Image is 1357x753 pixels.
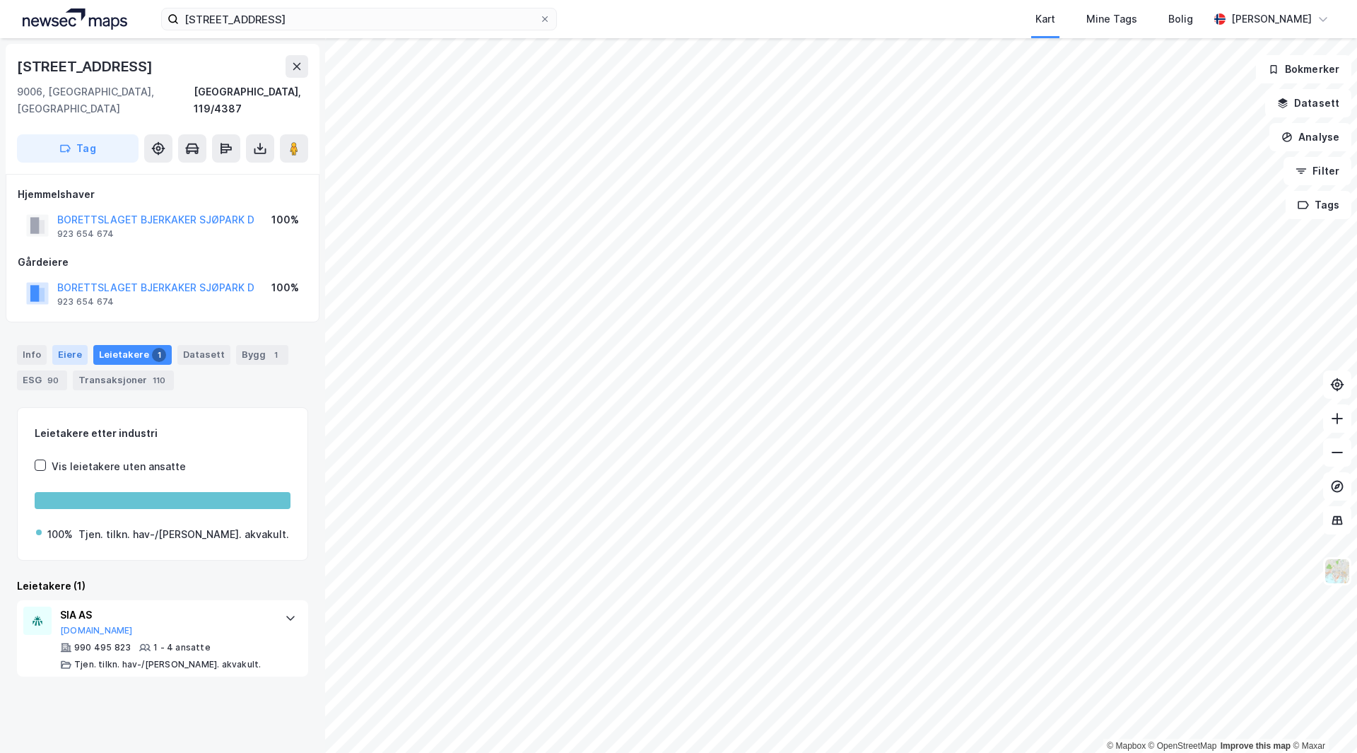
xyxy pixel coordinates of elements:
[60,607,271,624] div: SIA AS
[177,345,230,365] div: Datasett
[1086,11,1137,28] div: Mine Tags
[179,8,539,30] input: Søk på adresse, matrikkel, gårdeiere, leietakere eller personer
[17,55,155,78] div: [STREET_ADDRESS]
[150,373,168,387] div: 110
[74,642,131,653] div: 990 495 823
[1269,123,1351,151] button: Analyse
[1107,741,1146,751] a: Mapbox
[1221,741,1291,751] a: Improve this map
[17,134,139,163] button: Tag
[1286,191,1351,219] button: Tags
[78,526,289,543] div: Tjen. tilkn. hav-/[PERSON_NAME]. akvakult.
[17,370,67,390] div: ESG
[271,211,299,228] div: 100%
[52,345,88,365] div: Eiere
[17,83,194,117] div: 9006, [GEOGRAPHIC_DATA], [GEOGRAPHIC_DATA]
[17,345,47,365] div: Info
[271,279,299,296] div: 100%
[47,526,73,543] div: 100%
[17,578,308,595] div: Leietakere (1)
[18,254,307,271] div: Gårdeiere
[1035,11,1055,28] div: Kart
[1265,89,1351,117] button: Datasett
[236,345,288,365] div: Bygg
[1168,11,1193,28] div: Bolig
[1231,11,1312,28] div: [PERSON_NAME]
[73,370,174,390] div: Transaksjoner
[1149,741,1217,751] a: OpenStreetMap
[60,625,133,636] button: [DOMAIN_NAME]
[152,348,166,362] div: 1
[1283,157,1351,185] button: Filter
[57,296,114,308] div: 923 654 674
[45,373,61,387] div: 90
[1256,55,1351,83] button: Bokmerker
[57,228,114,240] div: 923 654 674
[18,186,307,203] div: Hjemmelshaver
[93,345,172,365] div: Leietakere
[153,642,211,653] div: 1 - 4 ansatte
[35,425,290,442] div: Leietakere etter industri
[1286,685,1357,753] iframe: Chat Widget
[23,8,127,30] img: logo.a4113a55bc3d86da70a041830d287a7e.svg
[52,458,186,475] div: Vis leietakere uten ansatte
[194,83,308,117] div: [GEOGRAPHIC_DATA], 119/4387
[1324,558,1351,585] img: Z
[1286,685,1357,753] div: Kontrollprogram for chat
[269,348,283,362] div: 1
[74,659,261,670] div: Tjen. tilkn. hav-/[PERSON_NAME]. akvakult.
